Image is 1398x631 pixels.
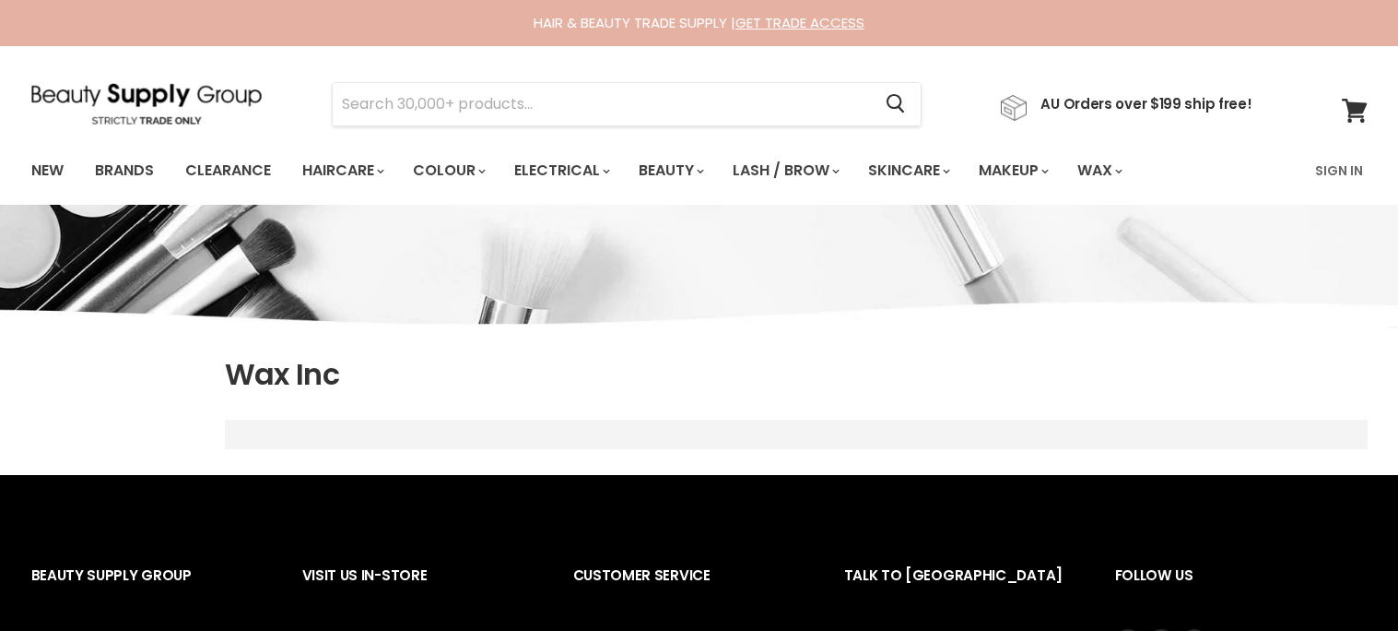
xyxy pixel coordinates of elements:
[225,355,1368,394] h1: Wax Inc
[719,151,851,190] a: Lash / Brow
[625,151,715,190] a: Beauty
[844,553,1078,629] h2: Talk to [GEOGRAPHIC_DATA]
[288,151,395,190] a: Haircare
[854,151,961,190] a: Skincare
[1304,151,1374,190] a: Sign In
[965,151,1060,190] a: Makeup
[8,144,1391,197] nav: Main
[8,14,1391,32] div: HAIR & BEAUTY TRADE SUPPLY |
[1063,151,1134,190] a: Wax
[573,553,807,629] h2: Customer Service
[31,553,265,629] h2: Beauty Supply Group
[18,151,77,190] a: New
[81,151,168,190] a: Brands
[333,83,872,125] input: Search
[1115,553,1368,629] h2: Follow us
[18,144,1221,197] ul: Main menu
[332,82,922,126] form: Product
[302,553,536,629] h2: Visit Us In-Store
[399,151,497,190] a: Colour
[872,83,921,125] button: Search
[171,151,285,190] a: Clearance
[500,151,621,190] a: Electrical
[735,13,864,32] a: GET TRADE ACCESS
